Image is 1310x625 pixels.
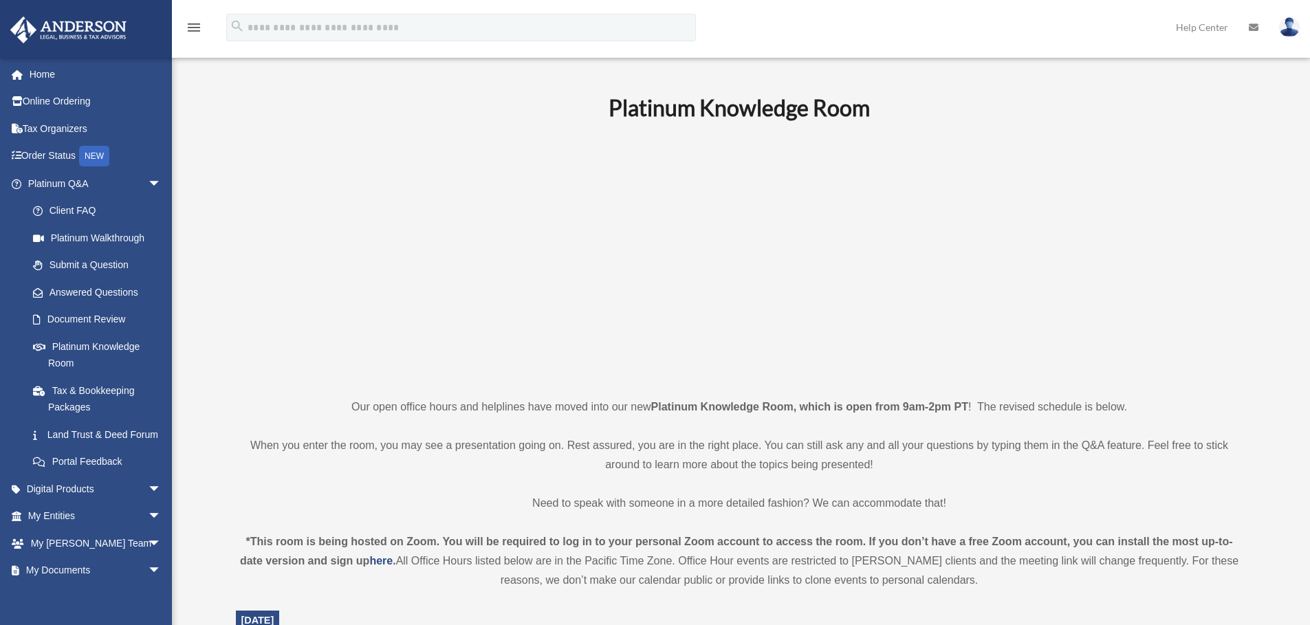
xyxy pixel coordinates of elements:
span: arrow_drop_down [148,529,175,558]
a: Portal Feedback [19,448,182,476]
iframe: 231110_Toby_KnowledgeRoom [533,140,946,372]
a: Document Review [19,306,182,333]
p: Our open office hours and helplines have moved into our new ! The revised schedule is below. [236,397,1243,417]
a: Submit a Question [19,252,182,279]
a: Platinum Walkthrough [19,224,182,252]
a: Client FAQ [19,197,182,225]
a: menu [186,24,202,36]
span: arrow_drop_down [148,557,175,585]
a: Platinum Knowledge Room [19,333,175,377]
a: Online Ordering [10,88,182,116]
strong: *This room is being hosted on Zoom. You will be required to log in to your personal Zoom account ... [240,536,1233,567]
a: Order StatusNEW [10,142,182,171]
a: here [369,555,393,567]
div: NEW [79,146,109,166]
a: My [PERSON_NAME] Teamarrow_drop_down [10,529,182,557]
p: Need to speak with someone in a more detailed fashion? We can accommodate that! [236,494,1243,513]
i: menu [186,19,202,36]
i: search [230,19,245,34]
a: My Documentsarrow_drop_down [10,557,182,584]
span: arrow_drop_down [148,170,175,198]
a: Home [10,61,182,88]
img: User Pic [1279,17,1300,37]
div: All Office Hours listed below are in the Pacific Time Zone. Office Hour events are restricted to ... [236,532,1243,590]
a: My Entitiesarrow_drop_down [10,503,182,530]
a: Platinum Q&Aarrow_drop_down [10,170,182,197]
a: Tax & Bookkeeping Packages [19,377,182,421]
b: Platinum Knowledge Room [609,94,870,121]
p: When you enter the room, you may see a presentation going on. Rest assured, you are in the right ... [236,436,1243,474]
span: arrow_drop_down [148,475,175,503]
strong: . [393,555,395,567]
img: Anderson Advisors Platinum Portal [6,17,131,43]
a: Tax Organizers [10,115,182,142]
a: Digital Productsarrow_drop_down [10,475,182,503]
a: Answered Questions [19,278,182,306]
a: Land Trust & Deed Forum [19,421,182,448]
span: arrow_drop_down [148,503,175,531]
strong: Platinum Knowledge Room, which is open from 9am-2pm PT [651,401,968,413]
